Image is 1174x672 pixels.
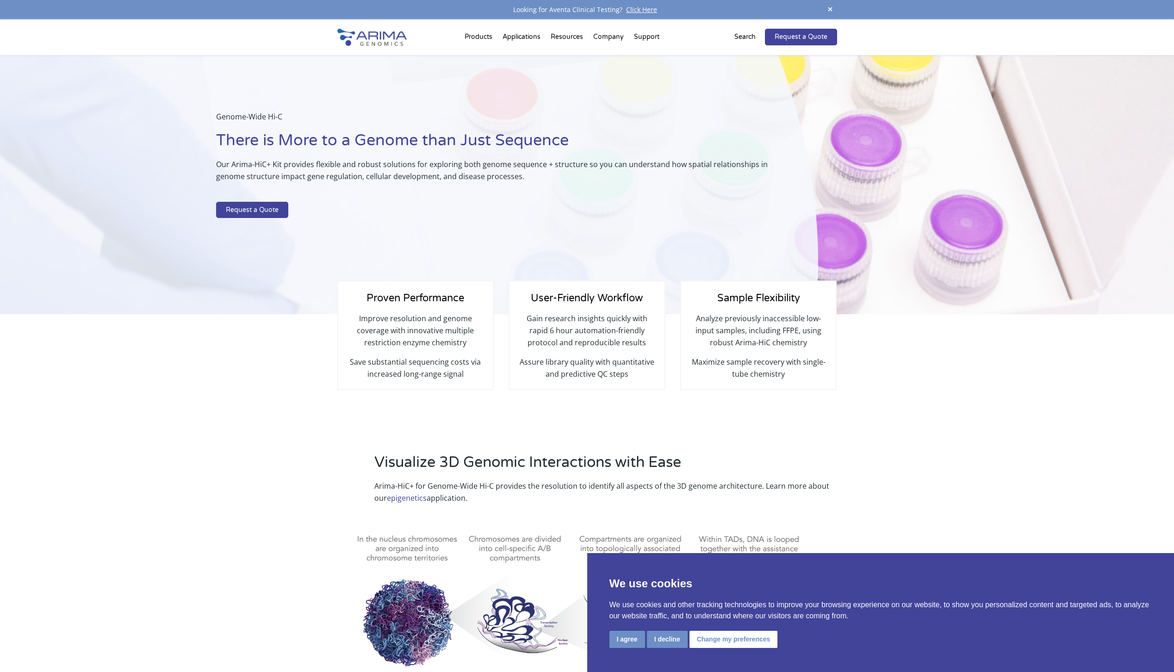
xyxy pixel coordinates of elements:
[609,599,1152,622] p: We use cookies and other tracking technologies to improve your browsing experience on our website...
[387,493,427,503] a: epigenetics
[216,158,772,190] p: Our Arima-HiC+ Kit provides flexible and robust solutions for exploring both genome sequence + st...
[690,312,826,356] p: Analyze previously inaccessible low-input samples, including FFPE, using robust Arima-HiC chemistry
[609,631,645,648] button: I agree
[734,31,756,43] p: Search
[216,202,288,218] a: Request a Quote
[216,111,772,130] p: Genome-Wide Hi-C
[622,5,661,14] a: Click Here
[531,292,643,304] span: User-Friendly Workflow
[348,312,484,356] p: Improve resolution and genome coverage with innovative multiple restriction enzyme chemistry
[647,631,688,648] button: I decline
[519,356,655,380] p: Assure library quality with quantitative and predictive QC steps
[690,356,826,380] p: Maximize sample recovery with single-tube chemistry
[717,292,800,304] span: Sample Flexibility
[689,631,778,648] button: Change my preferences
[519,312,655,356] p: Gain research insights quickly with rapid 6 hour automation-friendly protocol and reproducible re...
[374,480,837,504] p: Arima-HiC+ for Genome-Wide Hi-C provides the resolution to identify all aspects of the 3D genome ...
[366,292,464,304] span: Proven Performance
[765,29,837,45] a: Request a Quote
[609,575,1152,592] p: We use cookies
[337,4,837,16] div: Looking for Aventa Clinical Testing?
[374,452,837,480] h2: Visualize 3D Genomic Interactions with Ease
[337,29,407,46] img: Arima-Genomics-logo
[216,130,772,158] h1: There is More to a Genome than Just Sequence
[348,356,484,380] p: Save substantial sequencing costs via increased long-range signal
